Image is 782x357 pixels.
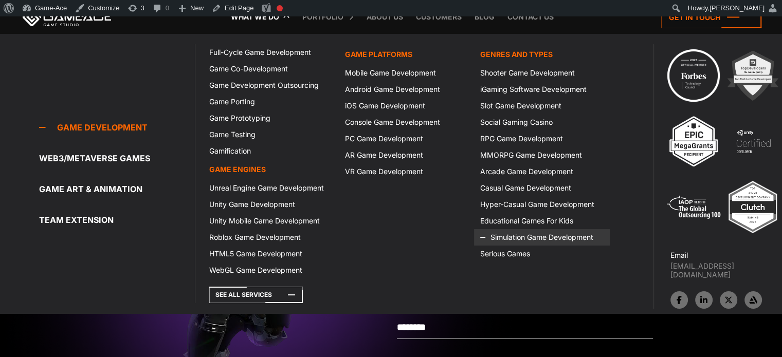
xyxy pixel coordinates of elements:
[665,47,722,104] img: Technology council badge program ace 2025 game ace
[474,180,609,196] a: Casual Game Development
[474,44,609,65] a: Genres and Types
[203,159,338,180] a: Game Engines
[474,114,609,130] a: Social Gaming Casino
[474,229,609,246] a: Simulation Game Development
[339,147,474,163] a: AR Game Development
[277,5,283,11] div: Focus keyphrase not set
[339,65,474,81] a: Mobile Game Development
[203,61,338,77] a: Game Co-Development
[474,163,609,180] a: Arcade Game Development
[665,113,722,170] img: 3
[474,147,609,163] a: MMORPG Game Development
[339,44,474,65] a: Game platforms
[339,114,474,130] a: Console Game Development
[474,130,609,147] a: RPG Game Development
[203,180,338,196] a: Unreal Engine Game Development
[339,81,474,98] a: Android Game Development
[203,143,338,159] a: Gamification
[474,246,609,262] a: Serious Games
[203,126,338,143] a: Game Testing
[203,77,338,93] a: Game Development Outsourcing
[474,98,609,114] a: Slot Game Development
[474,213,609,229] a: Educational Games For Kids
[203,246,338,262] a: HTML5 Game Development
[339,130,474,147] a: PC Game Development
[203,213,338,229] a: Unity Mobile Game Development
[665,179,722,235] img: 5
[710,4,765,12] span: [PERSON_NAME]
[724,47,781,104] img: 2
[339,98,474,114] a: iOS Game Development
[39,179,195,199] a: Game Art & Animation
[39,210,195,230] a: Team Extension
[474,196,609,213] a: Hyper-Casual Game Development
[203,93,338,110] a: Game Porting
[203,110,338,126] a: Game Prototyping
[39,148,195,168] a: Web3/Metaverse Games
[474,65,609,81] a: Shooter Game Development
[670,261,782,279] a: [EMAIL_ADDRESS][DOMAIN_NAME]
[670,251,688,259] strong: Email
[724,179,781,235] img: Top ar vr development company gaming 2025 game ace
[203,229,338,246] a: Roblox Game Development
[203,196,338,213] a: Unity Game Development
[203,44,338,61] a: Full-Cycle Game Development
[661,6,761,28] a: Get in touch
[39,117,195,138] a: Game development
[209,287,303,303] a: See All Services
[474,81,609,98] a: iGaming Software Development
[339,163,474,180] a: VR Game Development
[725,113,781,170] img: 4
[203,262,338,278] a: WebGL Game Development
